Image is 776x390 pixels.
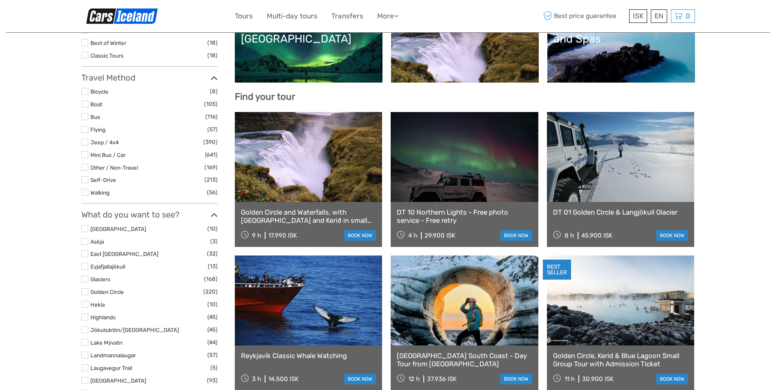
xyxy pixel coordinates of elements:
span: (44) [207,338,218,347]
a: DT 01 Golden Circle & Langjökull Glacier [553,208,688,216]
span: (3) [210,237,218,246]
div: BEST SELLER [543,260,571,280]
a: Tours [235,10,253,22]
span: (220) [203,287,218,296]
a: book now [500,374,532,384]
a: Laugavegur Trail [90,365,132,371]
div: 17.990 ISK [268,232,297,239]
div: 29.900 ISK [425,232,455,239]
span: (105) [204,99,218,109]
a: Highlands [90,314,116,321]
a: book now [344,230,376,241]
a: book now [656,230,688,241]
span: (641) [205,150,218,159]
a: More [377,10,398,22]
div: EN [651,9,667,23]
span: Best price guarantee [542,9,627,23]
span: (45) [207,312,218,322]
span: (45) [207,325,218,334]
span: ISK [633,12,643,20]
img: Scandinavian Travel [81,6,162,26]
span: (5) [210,363,218,372]
span: 3 h [252,375,261,383]
div: 14.500 ISK [268,375,299,383]
a: Landmannalaugar [90,352,136,359]
a: Golden Circle [90,289,124,295]
a: [GEOGRAPHIC_DATA] [90,377,146,384]
a: book now [656,374,688,384]
span: 8 h [565,232,574,239]
span: (32) [207,249,218,258]
span: 0 [684,12,691,20]
a: DT 10 Northern Lights - Free photo service - Free retry [397,208,532,225]
b: Find your tour [235,91,295,102]
span: (18) [207,51,218,60]
a: Mini Bus / Car [90,152,126,158]
a: book now [500,230,532,241]
span: (168) [204,274,218,284]
a: Jeep / 4x4 [90,139,119,146]
a: Best of Winter [90,40,126,46]
div: 30.900 ISK [582,375,614,383]
a: Multi-day tours [267,10,317,22]
a: Walking [90,189,110,196]
span: (18) [207,38,218,47]
span: (57) [207,125,218,134]
a: Best of Summer [90,27,132,34]
a: Hekla [90,301,105,308]
span: (213) [205,175,218,184]
a: East [GEOGRAPHIC_DATA] [90,251,158,257]
div: 45.900 ISK [581,232,612,239]
span: (116) [205,112,218,121]
span: (10) [207,300,218,309]
a: Bus [90,114,100,120]
span: (390) [203,137,218,147]
a: [GEOGRAPHIC_DATA] [90,226,146,232]
span: (10) [207,224,218,233]
a: Golden Circle [397,19,533,76]
span: 4 h [408,232,417,239]
span: 9 h [252,232,261,239]
a: Transfers [331,10,363,22]
a: Classic Tours [90,52,124,59]
span: (56) [207,188,218,197]
a: Other / Non-Travel [90,164,138,171]
a: Reykjavík Classic Whale Watching [241,352,376,360]
span: (8) [210,87,218,96]
a: Northern Lights in [GEOGRAPHIC_DATA] [241,19,376,76]
a: Glaciers [90,276,110,282]
a: Golden Circle, Kerid & Blue Lagoon Small Group Tour with Admission Ticket [553,352,688,368]
a: Bicycle [90,88,108,95]
a: book now [344,374,376,384]
span: (93) [207,376,218,385]
a: Boat [90,101,102,108]
a: [GEOGRAPHIC_DATA] South Coast - Day Tour from [GEOGRAPHIC_DATA] [397,352,532,368]
span: (13) [208,262,218,271]
span: (169) [205,163,218,172]
span: 11 h [565,375,575,383]
a: Askja [90,238,104,245]
h3: Travel Method [81,73,218,83]
a: Flying [90,126,106,133]
a: Golden Circle and Waterfalls, with [GEOGRAPHIC_DATA] and Kerið in small group [241,208,376,225]
a: Lagoons, Nature Baths and Spas [553,19,689,76]
a: Eyjafjallajökull [90,263,125,270]
a: Self-Drive [90,177,116,183]
span: (57) [207,350,218,360]
span: 12 h [408,375,420,383]
div: 37.936 ISK [427,375,457,383]
h3: What do you want to see? [81,210,218,220]
a: Lake Mývatn [90,339,122,346]
a: Jökulsárlón/[GEOGRAPHIC_DATA] [90,327,179,333]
